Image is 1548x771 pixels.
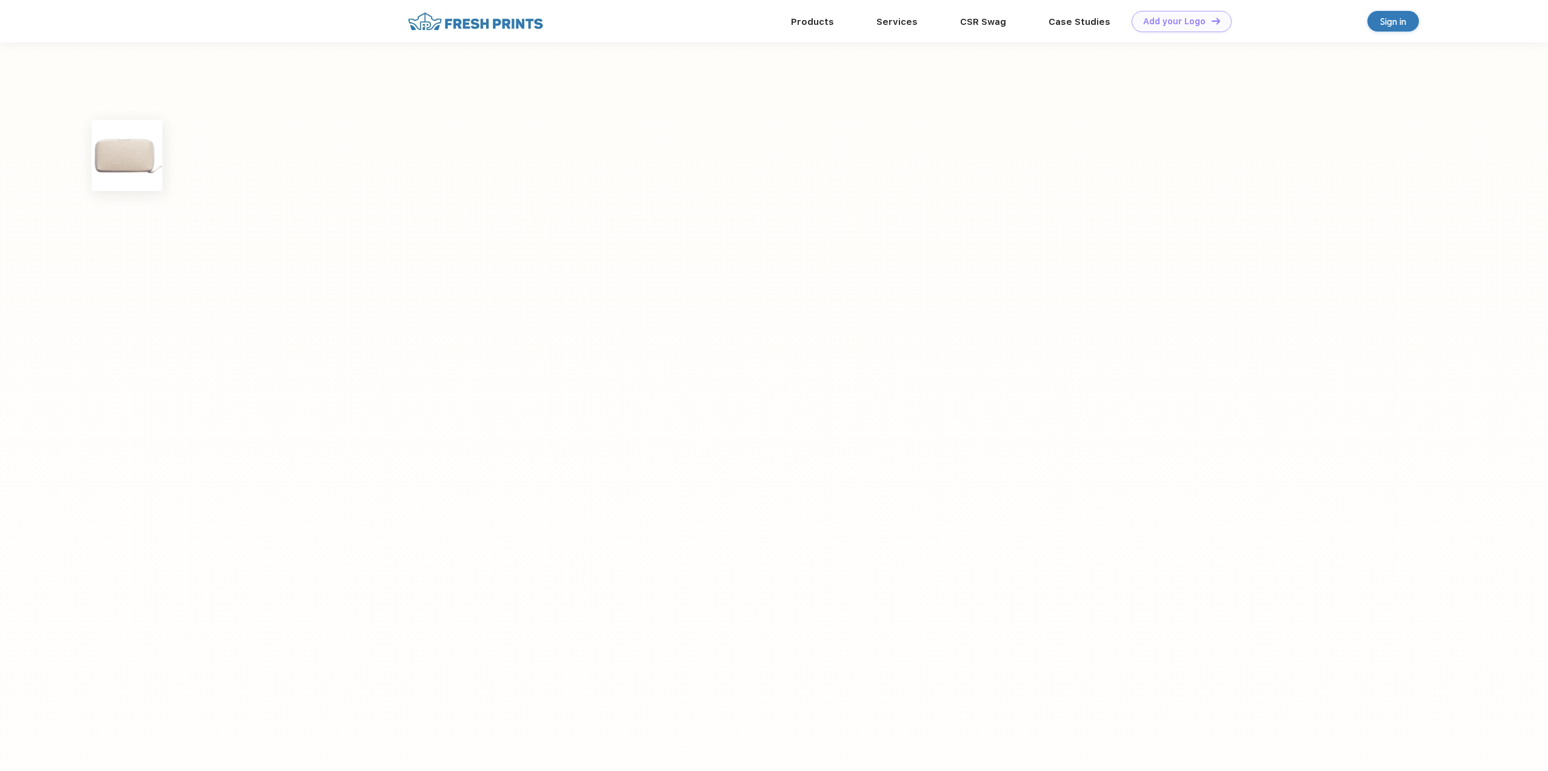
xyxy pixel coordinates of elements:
[791,16,834,27] a: Products
[1212,18,1220,24] img: DT
[960,16,1006,27] a: CSR Swag
[1380,15,1406,29] div: Sign in
[1367,11,1419,32] a: Sign in
[92,120,162,191] img: func=resize&h=100
[876,16,918,27] a: Services
[404,11,547,32] img: fo%20logo%202.webp
[1143,16,1206,27] div: Add your Logo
